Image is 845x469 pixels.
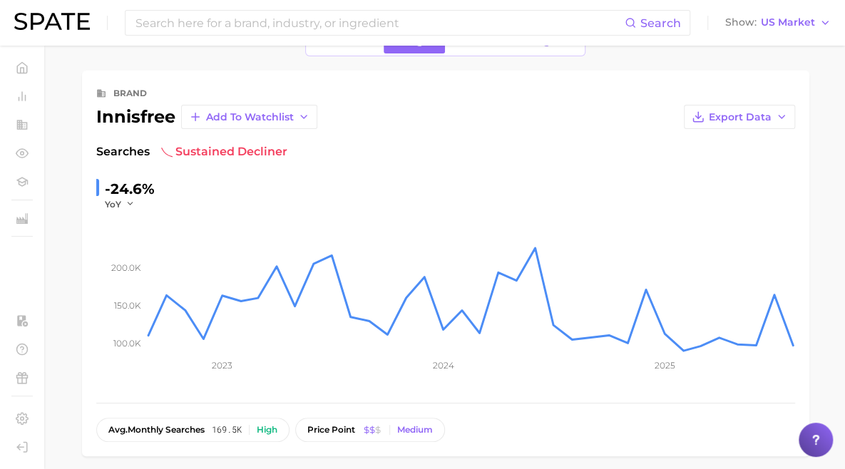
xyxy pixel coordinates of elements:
span: YoY [105,198,121,210]
span: sustained decliner [161,143,287,160]
tspan: 100.0k [113,337,141,348]
button: YoY [105,198,135,210]
span: Add to Watchlist [206,111,294,123]
div: -24.6% [105,177,155,200]
span: 169.5k [212,425,242,435]
tspan: 150.0k [114,300,141,311]
img: SPATE [14,13,90,30]
button: avg.monthly searches169.5kHigh [96,418,290,442]
span: Search [640,16,681,30]
span: price point [307,425,355,435]
abbr: average [108,424,128,435]
tspan: 200.0k [111,262,141,273]
span: monthly searches [108,425,205,435]
button: Add to Watchlist [181,105,317,129]
div: brand [113,85,147,102]
a: Log out. Currently logged in with e-mail sarah_song@us.amorepacific.com. [11,436,33,458]
tspan: 2025 [654,360,675,371]
div: Medium [397,425,433,435]
div: High [257,425,277,435]
input: Search here for a brand, industry, or ingredient [134,11,625,35]
span: Show [725,19,757,26]
span: Searches [96,143,150,160]
span: US Market [761,19,815,26]
span: Export Data [709,111,772,123]
tspan: 2023 [212,360,232,371]
button: Export Data [684,105,795,129]
img: sustained decliner [161,146,173,158]
div: innisfree [96,108,175,125]
tspan: 2024 [432,360,454,371]
button: price pointMedium [295,418,445,442]
button: ShowUS Market [722,14,834,32]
